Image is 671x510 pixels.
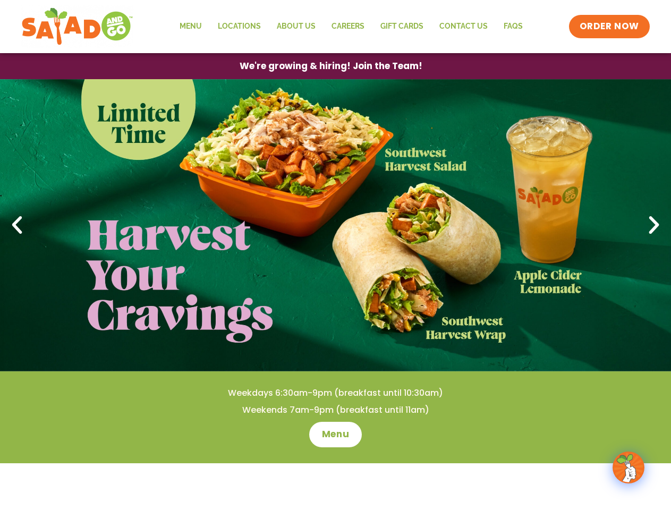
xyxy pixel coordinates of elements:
a: GIFT CARDS [372,14,431,39]
a: We're growing & hiring! Join the Team! [224,54,438,79]
a: Locations [210,14,269,39]
a: About Us [269,14,324,39]
span: Menu [322,428,349,441]
a: Menu [172,14,210,39]
h4: Weekends 7am-9pm (breakfast until 11am) [21,404,650,416]
img: wpChatIcon [614,453,643,482]
img: new-SAG-logo-768×292 [21,5,133,48]
span: ORDER NOW [580,20,639,33]
span: We're growing & hiring! Join the Team! [240,62,422,71]
h4: Weekdays 6:30am-9pm (breakfast until 10:30am) [21,387,650,399]
a: ORDER NOW [569,15,650,38]
a: FAQs [496,14,531,39]
nav: Menu [172,14,531,39]
a: Menu [309,422,362,447]
a: Contact Us [431,14,496,39]
a: Careers [324,14,372,39]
